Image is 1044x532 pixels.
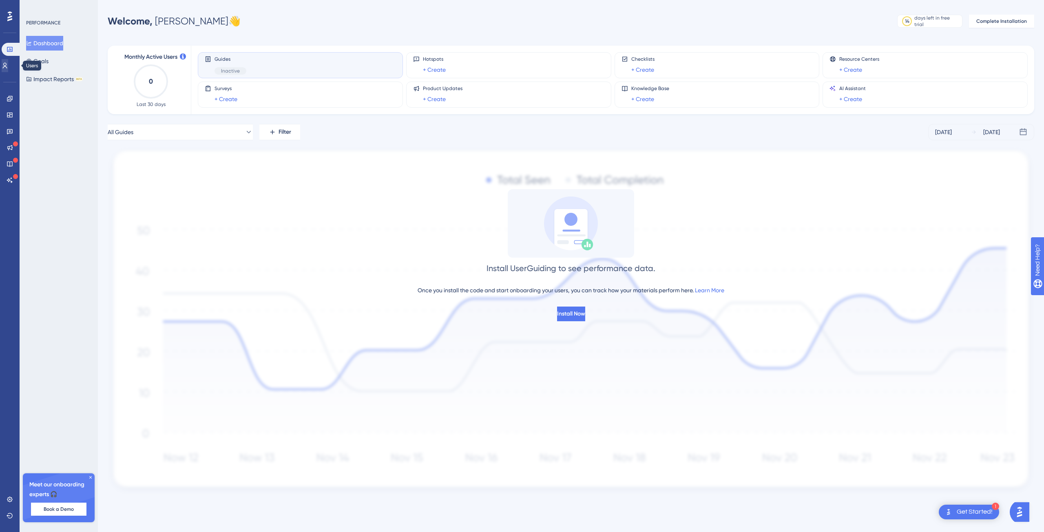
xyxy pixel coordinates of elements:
div: [DATE] [935,127,952,137]
span: Last 30 days [137,101,166,108]
button: Goals [26,54,49,68]
span: AI Assistant [839,85,866,92]
span: Filter [279,127,291,137]
span: Surveys [215,85,237,92]
button: Book a Demo [31,503,86,516]
a: Learn More [695,287,724,294]
button: Complete Installation [969,15,1034,28]
button: Dashboard [26,36,63,51]
button: Filter [259,124,300,140]
span: Product Updates [423,85,462,92]
a: + Create [423,65,446,75]
img: 1ec67ef948eb2d50f6bf237e9abc4f97.svg [108,147,1034,494]
button: Impact ReportsBETA [26,72,83,86]
iframe: UserGuiding AI Assistant Launcher [1010,500,1034,524]
span: Knowledge Base [631,85,669,92]
div: Install UserGuiding to see performance data. [487,263,655,274]
div: [PERSON_NAME] 👋 [108,15,241,28]
img: launcher-image-alternative-text [944,507,953,517]
span: Guides [215,56,246,62]
span: Install Now [557,309,585,319]
text: 0 [149,77,153,85]
div: [DATE] [983,127,1000,137]
button: Install Now [557,307,585,321]
div: 1 [992,503,999,510]
a: + Create [839,65,862,75]
span: Checklists [631,56,655,62]
span: Meet our onboarding experts 🎧 [29,480,88,499]
button: All Guides [108,124,253,140]
span: Need Help? [19,2,51,12]
div: 14 [905,18,909,24]
span: Book a Demo [44,506,74,512]
div: days left in free trial [914,15,960,28]
div: Get Started! [957,508,993,517]
div: Once you install the code and start onboarding your users, you can track how your materials perfo... [418,285,724,295]
span: All Guides [108,127,133,137]
span: Resource Centers [839,56,879,62]
div: Open Get Started! checklist, remaining modules: 1 [939,505,999,519]
span: Monthly Active Users [124,52,177,62]
a: + Create [839,94,862,104]
span: Hotspots [423,56,446,62]
a: + Create [215,94,237,104]
a: + Create [423,94,446,104]
a: + Create [631,65,654,75]
span: Welcome, [108,15,153,27]
a: + Create [631,94,654,104]
span: Inactive [221,68,240,74]
div: BETA [75,77,83,81]
span: Complete Installation [976,18,1027,24]
div: PERFORMANCE [26,20,60,26]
